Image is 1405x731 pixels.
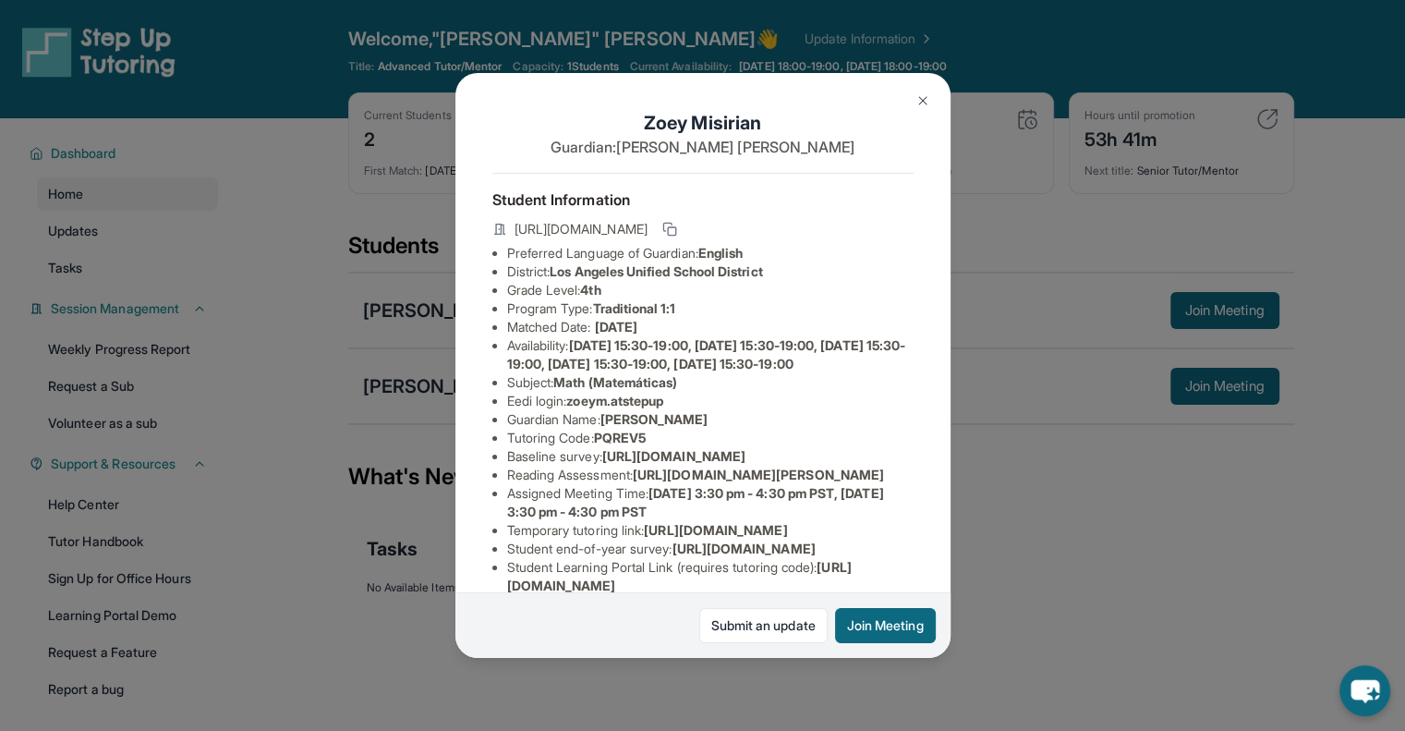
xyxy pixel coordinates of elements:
[507,429,914,447] li: Tutoring Code :
[600,411,709,427] span: [PERSON_NAME]
[1339,665,1390,716] button: chat-button
[602,448,745,464] span: [URL][DOMAIN_NAME]
[592,300,675,316] span: Traditional 1:1
[507,262,914,281] li: District:
[633,467,884,482] span: [URL][DOMAIN_NAME][PERSON_NAME]
[507,244,914,262] li: Preferred Language of Guardian:
[507,410,914,429] li: Guardian Name :
[550,263,762,279] span: Los Angeles Unified School District
[507,447,914,466] li: Baseline survey :
[507,485,884,519] span: [DATE] 3:30 pm - 4:30 pm PST, [DATE] 3:30 pm - 4:30 pm PST
[507,373,914,392] li: Subject :
[644,522,787,538] span: [URL][DOMAIN_NAME]
[835,608,936,643] button: Join Meeting
[698,245,744,261] span: English
[507,299,914,318] li: Program Type:
[507,466,914,484] li: Reading Assessment :
[492,136,914,158] p: Guardian: [PERSON_NAME] [PERSON_NAME]
[515,220,648,238] span: [URL][DOMAIN_NAME]
[915,93,930,108] img: Close Icon
[699,608,828,643] a: Submit an update
[507,318,914,336] li: Matched Date:
[492,189,914,211] h4: Student Information
[507,558,914,595] li: Student Learning Portal Link (requires tutoring code) :
[507,392,914,410] li: Eedi login :
[595,319,637,335] span: [DATE]
[553,374,677,390] span: Math (Matemáticas)
[507,484,914,521] li: Assigned Meeting Time :
[580,282,600,298] span: 4th
[507,521,914,540] li: Temporary tutoring link :
[492,110,914,136] h1: Zoey Misirian
[594,430,646,445] span: PQREV5
[507,281,914,299] li: Grade Level:
[507,336,914,373] li: Availability:
[566,393,663,408] span: zoeym.atstepup
[659,218,681,240] button: Copy link
[507,337,906,372] span: [DATE] 15:30-19:00, [DATE] 15:30-19:00, [DATE] 15:30-19:00, [DATE] 15:30-19:00, [DATE] 15:30-19:00
[507,540,914,558] li: Student end-of-year survey :
[672,541,815,556] span: [URL][DOMAIN_NAME]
